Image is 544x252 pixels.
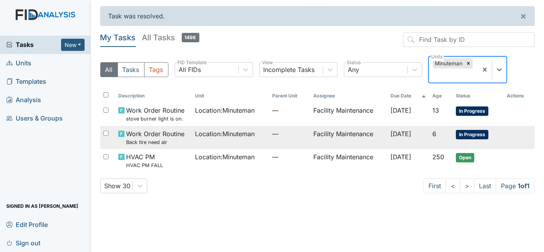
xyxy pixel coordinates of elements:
[100,6,535,26] div: Task was resolved.
[6,94,41,106] span: Analysis
[61,39,85,51] button: New
[126,106,184,122] span: Work Order Routine stove burner light is on.
[518,182,530,190] strong: 1 of 1
[456,130,488,139] span: In Progress
[429,89,453,103] th: Toggle SortBy
[100,32,136,43] h5: My Tasks
[6,76,46,88] span: Templates
[504,89,535,103] th: Actions
[446,178,460,193] a: <
[103,92,108,97] input: Toggle All Rows Selected
[142,32,199,43] h5: All Tasks
[115,89,192,103] th: Toggle SortBy
[310,103,387,126] td: Facility Maintenance
[195,106,255,115] span: Location : Minuteman
[496,178,535,193] span: Page
[310,89,387,103] th: Assignee
[6,40,61,49] a: Tasks
[474,178,496,193] a: Last
[117,62,145,77] button: Tasks
[456,106,488,116] span: In Progress
[453,89,504,103] th: Toggle SortBy
[192,89,269,103] th: Toggle SortBy
[179,65,201,74] div: All FIDs
[432,153,444,161] span: 250
[348,65,360,74] div: Any
[195,129,255,139] span: Location : Minuteman
[456,153,474,162] span: Open
[423,178,535,193] nav: task-pagination
[512,7,534,25] button: ×
[390,106,411,114] span: [DATE]
[144,62,168,77] button: Tags
[520,10,526,22] span: ×
[272,129,307,139] span: —
[6,112,63,124] span: Users & Groups
[432,130,436,138] span: 6
[105,181,131,191] div: Show 30
[195,152,255,162] span: Location : Minuteman
[403,32,535,47] input: Find Task by ID
[126,129,184,146] span: Work Order Routine Back tire need air
[460,178,474,193] a: >
[6,237,40,249] span: Sign out
[126,162,163,169] small: HVAC PM FALL
[6,57,31,69] span: Units
[272,152,307,162] span: —
[390,130,411,138] span: [DATE]
[264,65,315,74] div: Incomplete Tasks
[390,153,411,161] span: [DATE]
[100,62,118,77] button: All
[6,218,48,230] span: Edit Profile
[269,89,310,103] th: Toggle SortBy
[126,152,163,169] span: HVAC PM HVAC PM FALL
[433,58,464,68] div: Minuteman
[310,149,387,172] td: Facility Maintenance
[432,106,439,114] span: 13
[310,126,387,149] td: Facility Maintenance
[272,106,307,115] span: —
[423,178,446,193] a: First
[100,62,168,77] div: Type filter
[126,139,184,146] small: Back tire need air
[126,115,184,122] small: stove burner light is on.
[387,89,429,103] th: Toggle SortBy
[6,200,78,212] span: Signed in as [PERSON_NAME]
[182,33,199,42] span: 1498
